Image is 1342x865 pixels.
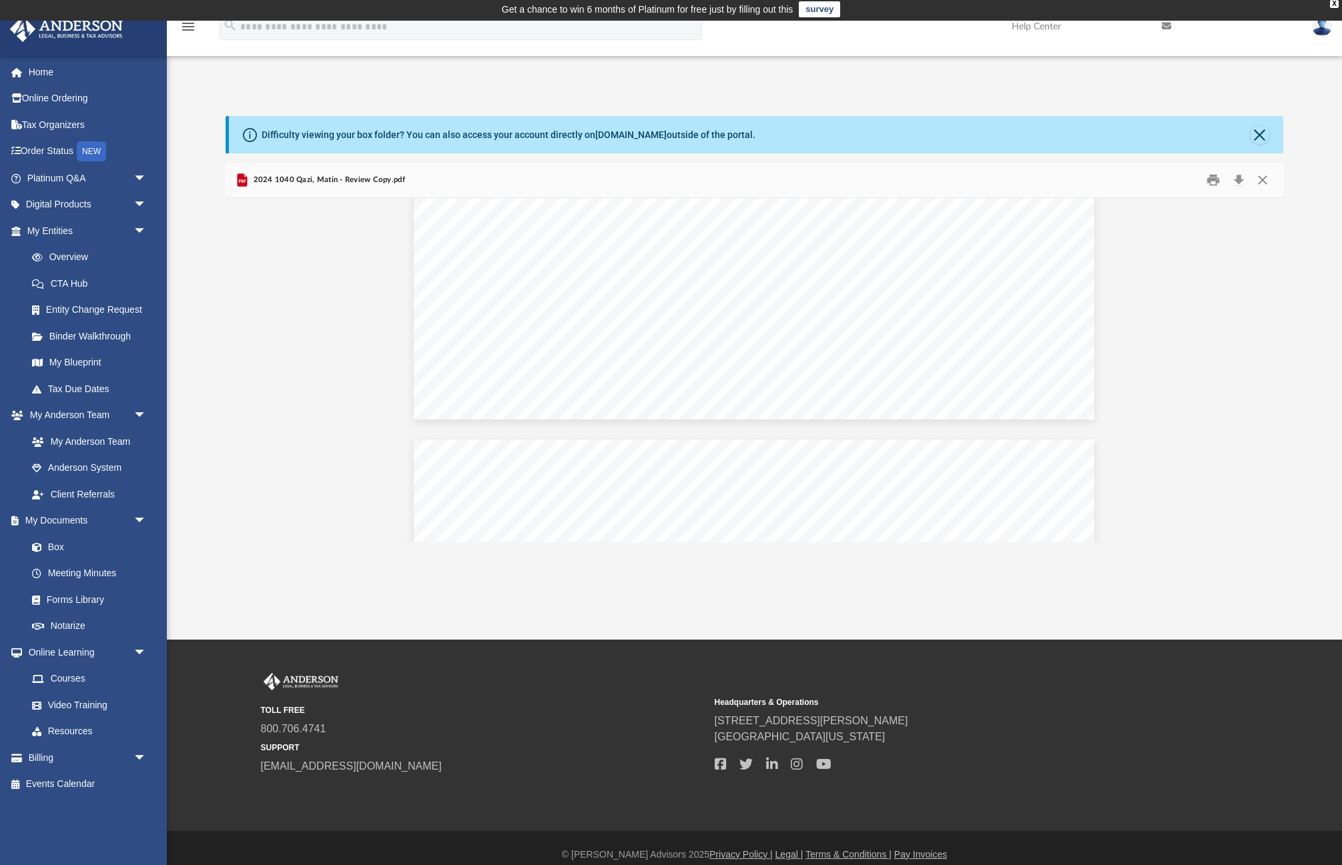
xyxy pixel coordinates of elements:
[603,523,918,532] span: Go to [DOMAIN_NAME][URL] for instructions and the latest information.
[1312,17,1332,36] img: User Pic
[19,692,153,718] a: Video Training
[555,395,594,406] span: QAZI,
[261,723,326,734] a: 800.706.4741
[250,174,405,186] span: 2024 1040 Qazi, Matin - Review Copy.pdf
[430,395,492,406] span: 19110923
[261,704,705,716] small: TOLL FREE
[454,538,642,547] span: Name(s) shown on Form 1040, 1040-SR, or 1040-NR
[9,85,167,112] a: Online Ordering
[133,402,160,429] span: arrow_drop_down
[1016,395,1055,406] span: QAZI,
[694,486,816,502] span: Additional Taxes
[19,375,167,402] a: Tax Due Dates
[9,508,160,534] a: My Documentsarrow_drop_down
[1251,170,1275,191] button: Close
[133,217,160,245] span: arrow_drop_down
[9,138,167,165] a: Order StatusNEW
[19,323,167,349] a: Binder Walkthrough
[180,25,196,35] a: menu
[19,534,153,560] a: Box
[19,428,153,455] a: My Anderson Team
[9,639,160,666] a: Online Learningarrow_drop_down
[19,613,160,640] a: Notarize
[799,1,840,17] a: survey
[454,524,527,530] span: Internal Revenue Service
[19,270,167,297] a: CTA Hub
[226,163,1283,542] div: Preview
[77,141,106,161] div: NEW
[261,760,442,772] a: [EMAIL_ADDRESS][DOMAIN_NAME]
[502,1,793,17] div: Get a chance to win 6 months of Platinum for free just by filling out this
[977,520,1010,526] span: Attachment
[454,374,502,381] span: 414142 [DATE]
[19,718,160,745] a: Resources
[6,16,127,42] img: Anderson Advisors Platinum Portal
[261,673,341,690] img: Anderson Advisors Platinum Portal
[454,515,534,522] span: Department of the Treasury
[9,111,167,138] a: Tax Organizers
[1201,170,1227,191] button: Print
[750,382,755,393] span: 7
[223,18,238,33] i: search
[715,715,908,726] a: [STREET_ADDRESS][PERSON_NAME]
[19,349,160,376] a: My Blueprint
[9,217,167,244] a: My Entitiesarrow_drop_down
[1227,170,1251,191] button: Download
[19,666,160,692] a: Courses
[715,731,886,742] a: [GEOGRAPHIC_DATA][US_STATE]
[9,191,167,218] a: Digital Productsarrow_drop_down
[19,455,160,482] a: Anderson System
[9,771,167,798] a: Events Calendar
[133,744,160,772] span: arrow_drop_down
[1062,395,1078,406] span: M1
[133,508,160,535] span: arrow_drop_down
[226,198,1283,542] div: Document Viewer
[812,395,852,406] span: QAZI,
[180,19,196,35] i: menu
[602,395,641,406] span: MATIN
[715,696,1159,708] small: Headquarters & Operations
[454,482,525,494] span: SCHEDULE 2
[133,639,160,666] span: arrow_drop_down
[805,849,892,860] a: Terms & Conditions |
[595,129,667,140] a: [DOMAIN_NAME]
[9,402,160,429] a: My Anderson Teamarrow_drop_down
[262,128,755,142] div: Difficulty viewing your box folder? You can also access your account directly on outside of the p...
[19,481,160,508] a: Client Referrals
[9,59,167,85] a: Home
[860,395,899,406] span: MATIN
[977,526,1018,533] span: Sequence No.
[894,849,947,860] a: Pay Invoices
[1024,522,1036,533] span: 02
[9,165,167,191] a: Platinum Q&Aarrow_drop_down
[939,538,1040,547] span: Your social security number
[19,297,167,323] a: Entity Change Request
[19,560,160,587] a: Meeting Minutes
[133,191,160,219] span: arrow_drop_down
[980,497,1034,524] span: 2024
[133,165,160,192] span: arrow_drop_down
[500,395,547,406] span: 149078
[9,744,167,771] a: Billingarrow_drop_down
[1251,125,1269,144] button: Close
[727,395,805,406] span: 2024.04030
[19,586,153,613] a: Forms Library
[19,244,167,271] a: Overview
[226,198,1283,542] div: File preview
[167,848,1342,862] div: © [PERSON_NAME] Advisors 2025
[971,484,1042,492] span: OMB No. 1545-0074
[454,496,504,504] span: (Form 1040)
[775,849,803,860] a: Legal |
[709,849,773,860] a: Privacy Policy |
[261,742,705,754] small: SUPPORT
